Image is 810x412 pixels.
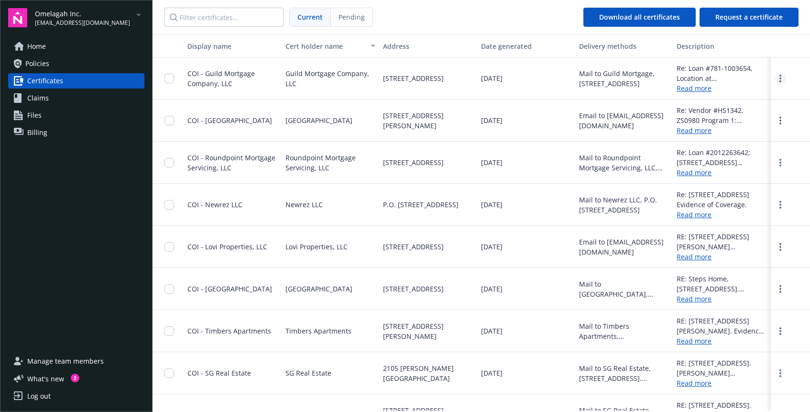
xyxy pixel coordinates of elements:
button: Download all certificates [583,8,696,27]
span: Manage team members [27,354,104,369]
span: Guild Mortgage Company, LLC [285,68,376,89]
button: Cert holder name [282,34,380,57]
span: COI - [GEOGRAPHIC_DATA] [187,116,272,125]
span: [STREET_ADDRESS] [383,242,444,252]
span: COI - [GEOGRAPHIC_DATA] [187,284,272,293]
span: [DATE] [481,200,503,210]
span: [STREET_ADDRESS] [383,73,444,83]
span: SG Real Estate [285,368,331,378]
span: COI - Roundpoint Mortgage Servicing, LLC [187,153,275,172]
a: Home [8,39,144,54]
div: Mail to SG Real Estate, [STREET_ADDRESS]. [GEOGRAPHIC_DATA] [579,363,669,383]
button: Omelagah Inc.[EMAIL_ADDRESS][DOMAIN_NAME]arrowDropDown [35,8,144,27]
button: Display name [184,34,282,57]
a: Read more [677,167,767,178]
div: Mail to Newrez LLC, P.O. [STREET_ADDRESS] [579,195,669,215]
span: Billing [27,125,47,140]
input: Toggle Row Selected [164,74,174,83]
span: [STREET_ADDRESS][PERSON_NAME] [383,321,473,341]
div: Re: Vendor #HS1342, ZS0980 Program 1: Supported Living Services, Vendor #ZS0980, Type: SLS, [STRE... [677,105,767,125]
div: RE: [STREET_ADDRESS][PERSON_NAME] [GEOGRAPHIC_DATA], [GEOGRAPHIC_DATA] 94568. Lovi Properties, LL... [677,232,767,252]
button: Description [673,34,771,57]
a: more [775,115,786,126]
a: Read more [677,125,767,135]
div: Log out [27,389,51,404]
div: Email to [EMAIL_ADDRESS][DOMAIN_NAME] [579,237,669,257]
a: Read more [677,252,767,262]
div: Delivery methods [579,41,669,51]
a: arrowDropDown [133,9,144,20]
span: Request a certificate [715,12,783,22]
span: [STREET_ADDRESS] [383,284,444,294]
button: Address [379,34,477,57]
a: Read more [677,294,767,304]
span: Policies [25,56,49,71]
a: more [775,73,786,84]
span: Files [27,108,42,123]
input: Filter certificates... [164,8,284,27]
span: Roundpoint Mortgage Servicing, LLC [285,153,376,173]
span: Certificates [27,73,63,89]
div: Mail to Roundpoint Mortgage Servicing, LLC, [STREET_ADDRESS] [579,153,669,173]
span: Pending [331,8,372,26]
span: Timbers Apartments [285,326,351,336]
span: [DATE] [481,242,503,252]
span: [STREET_ADDRESS][PERSON_NAME] [383,111,473,131]
div: Re: [STREET_ADDRESS] Evidence of Coverage. [677,189,767,210]
span: [DATE] [481,326,503,336]
div: 2 [71,374,79,382]
span: [GEOGRAPHIC_DATA] [285,284,352,294]
button: Request a certificate [700,8,799,27]
span: Newrez LLC [285,200,323,210]
a: more [775,283,786,295]
span: COI - Guild Mortgage Company, LLC [187,69,255,88]
a: Read more [677,83,767,93]
a: Read more [677,210,767,220]
button: Date generated [477,34,575,57]
span: [GEOGRAPHIC_DATA] [285,115,352,125]
input: Toggle Row Selected [164,242,174,252]
span: [DATE] [481,73,503,83]
img: navigator-logo.svg [8,8,27,27]
span: [DATE] [481,368,503,378]
span: [EMAIL_ADDRESS][DOMAIN_NAME] [35,19,130,27]
span: COI - Lovi Properties, LLC [187,242,267,251]
a: Read more [677,336,767,346]
div: Mail to Timbers Apartments, [STREET_ADDRESS][PERSON_NAME] [579,321,669,341]
div: Mail to [GEOGRAPHIC_DATA], [STREET_ADDRESS] [579,279,669,299]
a: Manage team members [8,354,144,369]
input: Toggle Row Selected [164,116,174,125]
span: 2105 [PERSON_NAME] [GEOGRAPHIC_DATA] [383,363,473,383]
span: Current [297,12,323,22]
a: more [775,367,786,379]
input: Toggle Row Selected [164,326,174,336]
div: Display name [187,41,278,51]
button: What's new2 [8,374,79,384]
span: What ' s new [27,374,64,384]
div: Cert holder name [285,41,365,51]
div: Re: Loan #2012263642; [STREET_ADDRESS][PERSON_NAME] Round Point Mortgage Servicing, LLC Its Succe... [677,147,767,167]
input: Toggle Row Selected [164,158,174,167]
a: more [775,199,786,211]
span: Pending [339,12,365,22]
a: Files [8,108,144,123]
a: more [775,157,786,168]
input: Toggle Row Selected [164,284,174,294]
a: Read more [677,378,767,388]
input: Toggle Row Selected [164,200,174,210]
span: [DATE] [481,115,503,125]
span: Claims [27,90,49,106]
div: RE: Steps Home, [STREET_ADDRESS]. Evidence of Coverage. [677,274,767,294]
a: more [775,325,786,337]
a: Certificates [8,73,144,89]
div: Mail to Guild Mortgage, [STREET_ADDRESS] [579,68,669,89]
span: Lovi Properties, LLC [285,242,348,252]
span: COI - Newrez LLC [187,200,242,209]
div: Date generated [481,41,571,51]
span: Download all certificates [599,12,680,22]
a: Billing [8,125,144,140]
a: Claims [8,90,144,106]
span: [DATE] [481,157,503,167]
span: COI - SG Real Estate [187,368,251,378]
div: Description [677,41,767,51]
